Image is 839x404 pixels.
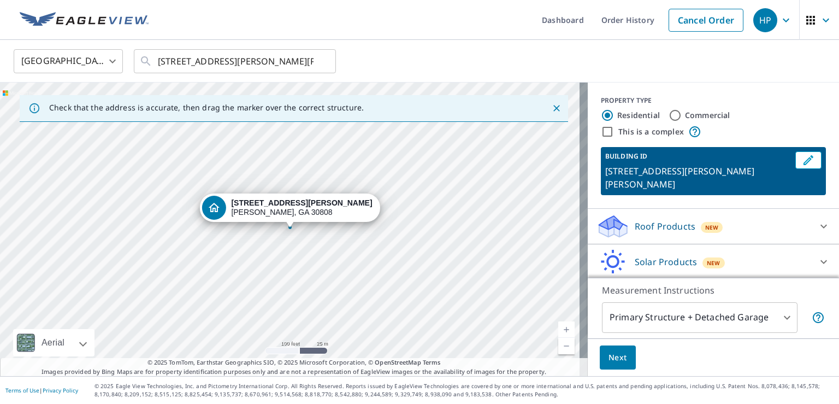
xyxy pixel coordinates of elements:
a: Cancel Order [669,9,743,32]
p: Roof Products [635,220,695,233]
a: Current Level 18, Zoom Out [558,338,575,354]
div: HP [753,8,777,32]
button: Next [600,346,636,370]
a: Terms of Use [5,387,39,394]
p: © 2025 Eagle View Technologies, Inc. and Pictometry International Corp. All Rights Reserved. Repo... [94,382,834,399]
p: Check that the address is accurate, then drag the marker over the correct structure. [49,103,364,113]
a: Privacy Policy [43,387,78,394]
p: Measurement Instructions [602,284,825,297]
a: Terms [423,358,441,366]
p: BUILDING ID [605,151,647,161]
div: Roof ProductsNew [596,213,830,239]
div: [GEOGRAPHIC_DATA] [14,46,123,77]
span: © 2025 TomTom, Earthstar Geographics SIO, © 2025 Microsoft Corporation, © [147,358,441,367]
div: Solar ProductsNew [596,249,830,275]
img: EV Logo [20,12,149,28]
span: New [707,259,720,267]
label: Residential [617,110,660,121]
input: Search by address or latitude-longitude [158,46,314,77]
span: New [705,223,719,232]
div: Aerial [38,329,68,356]
div: Dropped pin, building 1, Residential property, 2996 Ellington Airline Rd Dearing, GA 30808 [199,194,380,227]
a: Current Level 18, Zoom In [558,321,575,338]
span: Next [608,351,627,365]
div: Aerial [13,329,94,356]
div: Primary Structure + Detached Garage [602,302,797,333]
a: OpenStreetMap [375,358,421,366]
label: Commercial [685,110,730,121]
p: [STREET_ADDRESS][PERSON_NAME][PERSON_NAME] [605,165,791,191]
button: Close [550,101,564,115]
p: | [5,387,78,394]
span: Your report will include the primary structure and a detached garage if one exists. [812,311,825,324]
div: PROPERTY TYPE [601,96,826,106]
strong: [STREET_ADDRESS][PERSON_NAME] [231,198,372,207]
div: [PERSON_NAME], GA 30808 [231,198,372,217]
p: Solar Products [635,255,697,268]
button: Edit building 1 [795,151,822,169]
label: This is a complex [618,126,684,137]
